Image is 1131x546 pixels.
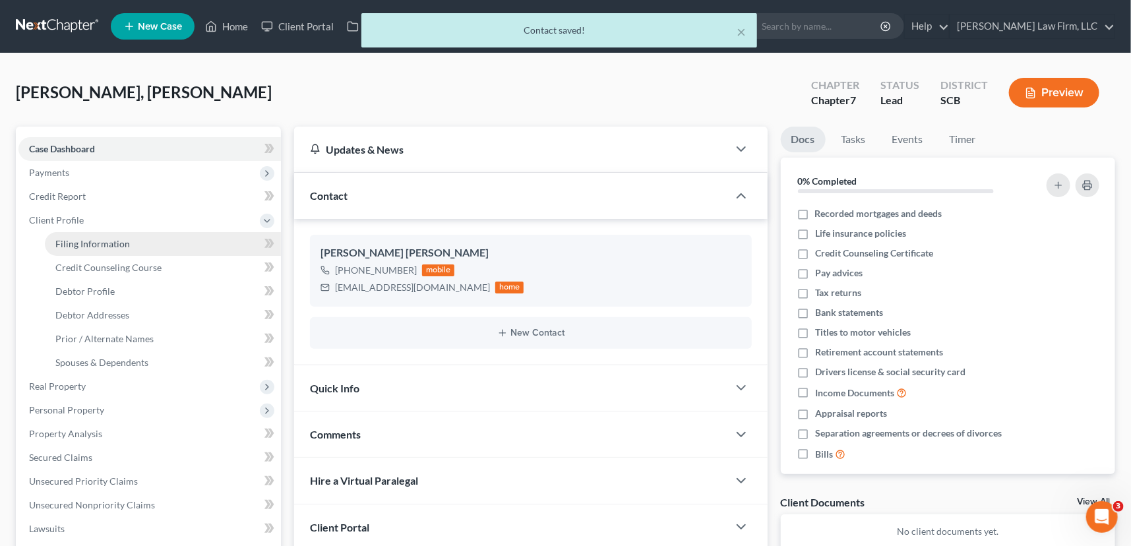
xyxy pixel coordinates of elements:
a: Case Dashboard [18,137,281,161]
span: Separation agreements or decrees of divorces [815,427,1002,440]
span: Case Dashboard [29,143,95,154]
span: Pay advices [815,266,863,280]
span: [PERSON_NAME], [PERSON_NAME] [16,82,272,102]
span: Real Property [29,380,86,392]
span: Spouses & Dependents [55,357,148,368]
span: Lawsuits [29,523,65,534]
span: Debtor Addresses [55,309,129,320]
a: Timer [939,127,987,152]
div: District [940,78,988,93]
div: [PERSON_NAME] [PERSON_NAME] [321,245,741,261]
a: Debtor Addresses [45,303,281,327]
span: Unsecured Nonpriority Claims [29,499,155,510]
span: Credit Counseling Course [55,262,162,273]
p: No client documents yet. [791,525,1105,538]
div: [PHONE_NUMBER] [335,264,417,277]
iframe: Intercom live chat [1086,501,1118,533]
a: Credit Counseling Course [45,256,281,280]
div: Status [880,78,919,93]
a: View All [1077,497,1110,506]
div: Contact saved! [372,24,747,37]
div: Chapter [811,78,859,93]
span: Life insurance policies [815,227,906,240]
div: home [495,282,524,293]
span: Comments [310,428,361,440]
span: Payments [29,167,69,178]
span: Filing Information [55,238,130,249]
strong: 0% Completed [798,175,857,187]
span: Retirement account statements [815,346,943,359]
button: × [737,24,747,40]
span: 7 [850,94,856,106]
button: Preview [1009,78,1099,107]
span: Unsecured Priority Claims [29,475,138,487]
a: Property Analysis [18,422,281,446]
span: Recorded mortgages and deeds [815,207,942,220]
button: New Contact [321,328,741,338]
span: Income Documents [815,386,894,400]
a: Unsecured Nonpriority Claims [18,493,281,517]
a: Credit Report [18,185,281,208]
span: Bank statements [815,306,883,319]
a: Secured Claims [18,446,281,470]
span: Prior / Alternate Names [55,333,154,344]
a: Docs [781,127,826,152]
span: Credit Counseling Certificate [815,247,933,260]
span: Personal Property [29,404,104,415]
div: [EMAIL_ADDRESS][DOMAIN_NAME] [335,281,490,294]
span: Drivers license & social security card [815,365,965,379]
div: Updates & News [310,142,712,156]
span: Client Portal [310,521,369,533]
div: mobile [422,264,455,276]
a: Tasks [831,127,876,152]
span: Secured Claims [29,452,92,463]
a: Unsecured Priority Claims [18,470,281,493]
span: Bills [815,448,833,461]
span: 3 [1113,501,1124,512]
span: Hire a Virtual Paralegal [310,474,418,487]
div: Lead [880,93,919,108]
span: Contact [310,189,348,202]
a: Filing Information [45,232,281,256]
span: Quick Info [310,382,359,394]
span: Titles to motor vehicles [815,326,911,339]
span: Property Analysis [29,428,102,439]
span: Client Profile [29,214,84,226]
span: Credit Report [29,191,86,202]
div: Chapter [811,93,859,108]
span: Appraisal reports [815,407,887,420]
span: Debtor Profile [55,286,115,297]
a: Lawsuits [18,517,281,541]
a: Spouses & Dependents [45,351,281,375]
a: Prior / Alternate Names [45,327,281,351]
a: Debtor Profile [45,280,281,303]
span: Tax returns [815,286,861,299]
div: Client Documents [781,495,865,509]
div: SCB [940,93,988,108]
a: Events [882,127,934,152]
